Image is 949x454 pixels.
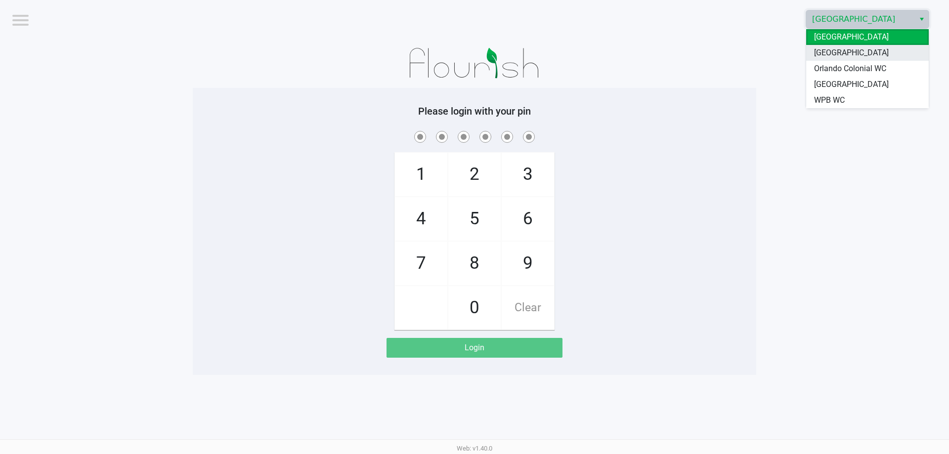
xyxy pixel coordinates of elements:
[200,105,749,117] h5: Please login with your pin
[502,153,554,196] span: 3
[814,63,886,75] span: Orlando Colonial WC
[395,242,447,285] span: 7
[448,242,501,285] span: 8
[448,153,501,196] span: 2
[448,286,501,330] span: 0
[814,47,889,59] span: [GEOGRAPHIC_DATA]
[457,445,492,452] span: Web: v1.40.0
[812,13,908,25] span: [GEOGRAPHIC_DATA]
[502,242,554,285] span: 9
[395,197,447,241] span: 4
[814,31,889,43] span: [GEOGRAPHIC_DATA]
[914,10,929,28] button: Select
[814,79,889,90] span: [GEOGRAPHIC_DATA]
[395,153,447,196] span: 1
[502,286,554,330] span: Clear
[448,197,501,241] span: 5
[502,197,554,241] span: 6
[814,94,845,106] span: WPB WC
